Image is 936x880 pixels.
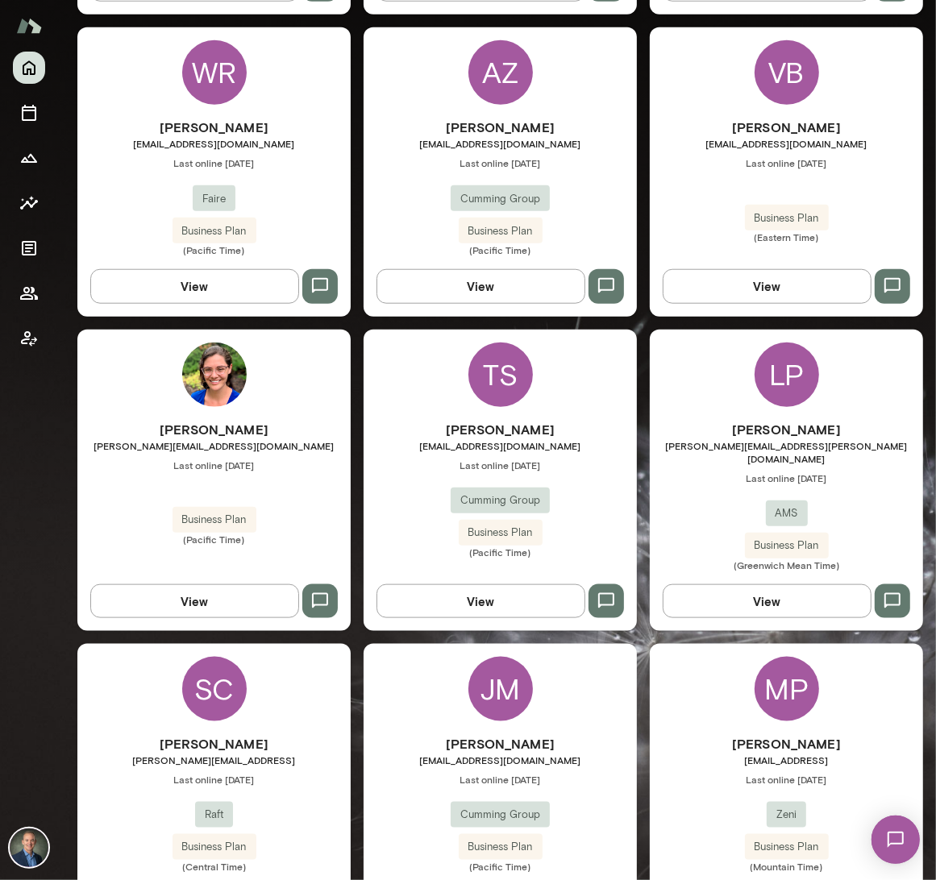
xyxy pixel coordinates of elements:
span: [PERSON_NAME][EMAIL_ADDRESS][PERSON_NAME][DOMAIN_NAME] [650,439,923,465]
span: Last online [DATE] [364,773,637,786]
button: View [90,269,299,303]
span: Business Plan [173,512,256,528]
span: Business Plan [745,210,829,226]
button: Client app [13,322,45,355]
span: (Pacific Time) [77,533,351,546]
span: (Pacific Time) [364,546,637,558]
span: Business Plan [745,839,829,855]
span: Zeni [767,807,806,823]
div: VB [755,40,819,105]
span: (Central Time) [77,860,351,873]
div: TS [468,342,533,407]
span: (Greenwich Mean Time) [650,558,923,571]
div: WR [182,40,247,105]
span: [EMAIL_ADDRESS][DOMAIN_NAME] [364,439,637,452]
span: Business Plan [173,839,256,855]
span: [EMAIL_ADDRESS][DOMAIN_NAME] [364,137,637,150]
h6: [PERSON_NAME] [364,118,637,137]
h6: [PERSON_NAME] [364,420,637,439]
span: Business Plan [745,538,829,554]
span: [EMAIL_ADDRESS][DOMAIN_NAME] [650,137,923,150]
div: AZ [468,40,533,105]
span: Last online [DATE] [650,156,923,169]
span: Cumming Group [451,191,550,207]
button: View [663,584,872,618]
span: Business Plan [459,839,543,855]
span: (Pacific Time) [77,243,351,256]
span: Business Plan [459,223,543,239]
h6: [PERSON_NAME] [77,118,351,137]
h6: [PERSON_NAME] [650,420,923,439]
span: Last online [DATE] [364,459,637,471]
span: (Pacific Time) [364,860,637,873]
span: [EMAIL_ADDRESS] [650,753,923,766]
button: Documents [13,232,45,264]
button: Members [13,277,45,309]
h6: [PERSON_NAME] [650,734,923,753]
span: (Mountain Time) [650,860,923,873]
span: [EMAIL_ADDRESS][DOMAIN_NAME] [364,753,637,766]
span: [EMAIL_ADDRESS][DOMAIN_NAME] [77,137,351,150]
span: Faire [193,191,235,207]
div: LP [755,342,819,407]
button: View [376,269,585,303]
img: Annie McKenna [182,342,247,407]
span: Last online [DATE] [77,773,351,786]
span: Cumming Group [451,807,550,823]
img: Mento [16,10,42,41]
span: Business Plan [459,525,543,541]
span: Business Plan [173,223,256,239]
button: Growth Plan [13,142,45,174]
button: Sessions [13,97,45,129]
h6: [PERSON_NAME] [77,734,351,753]
img: Michael Alden [10,828,48,867]
span: Cumming Group [451,492,550,508]
button: View [663,269,872,303]
span: [PERSON_NAME][EMAIL_ADDRESS] [77,753,351,766]
div: SC [182,657,247,721]
span: AMS [766,505,808,521]
h6: [PERSON_NAME] [650,118,923,137]
span: Last online [DATE] [364,156,637,169]
button: View [376,584,585,618]
span: [PERSON_NAME][EMAIL_ADDRESS][DOMAIN_NAME] [77,439,351,452]
span: Last online [DATE] [77,156,351,169]
span: Last online [DATE] [77,459,351,471]
span: (Pacific Time) [364,243,637,256]
div: MP [755,657,819,721]
button: Insights [13,187,45,219]
button: Home [13,52,45,84]
h6: [PERSON_NAME] [77,420,351,439]
div: JM [468,657,533,721]
span: Last online [DATE] [650,471,923,484]
span: Raft [195,807,233,823]
span: Last online [DATE] [650,773,923,786]
button: View [90,584,299,618]
h6: [PERSON_NAME] [364,734,637,753]
span: (Eastern Time) [650,230,923,243]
